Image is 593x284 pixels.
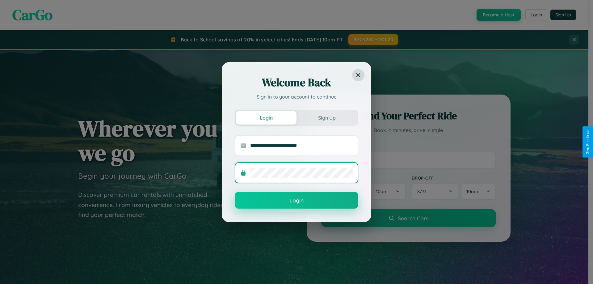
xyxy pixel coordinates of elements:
[235,75,358,90] h2: Welcome Back
[235,192,358,209] button: Login
[296,111,357,125] button: Sign Up
[586,129,590,155] div: Give Feedback
[235,93,358,100] p: Sign in to your account to continue
[236,111,296,125] button: Login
